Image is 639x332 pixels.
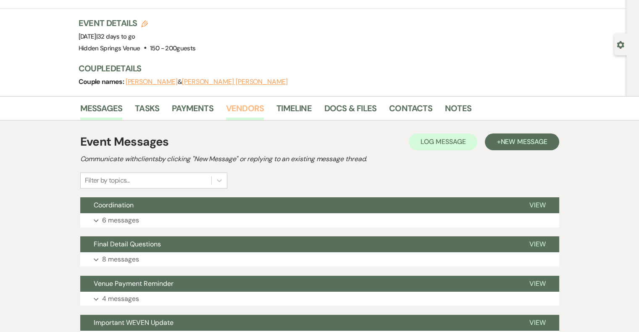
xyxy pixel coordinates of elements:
a: Timeline [276,102,312,120]
button: View [516,315,559,331]
span: [DATE] [79,32,135,41]
span: New Message [500,137,547,146]
h1: Event Messages [80,133,169,151]
span: Final Detail Questions [94,240,161,248]
a: Messages [80,102,123,120]
button: Open lead details [617,40,624,48]
button: Important WEVEN Update [80,315,516,331]
span: 150 - 200 guests [150,44,195,52]
h2: Communicate with clients by clicking "New Message" or replying to an existing message thread. [80,154,559,164]
button: Venue Payment Reminder [80,276,516,292]
span: View [529,240,546,248]
button: Log Message [409,133,477,150]
h3: Couple Details [79,63,549,74]
p: 8 messages [102,254,139,265]
button: Coordination [80,197,516,213]
span: View [529,318,546,327]
a: Vendors [226,102,264,120]
span: & [126,78,288,86]
span: | [96,32,135,41]
span: 32 days to go [97,32,135,41]
span: Important WEVEN Update [94,318,174,327]
button: 8 messages [80,252,559,267]
span: View [529,201,546,209]
span: Log Message [421,137,465,146]
span: Venue Payment Reminder [94,279,174,288]
div: Filter by topics... [85,175,130,186]
a: Docs & Files [324,102,376,120]
button: +New Message [485,133,559,150]
span: Coordination [94,201,134,209]
button: 6 messages [80,213,559,227]
a: Notes [445,102,471,120]
span: View [529,279,546,288]
button: Final Detail Questions [80,236,516,252]
a: Payments [172,102,213,120]
button: View [516,236,559,252]
button: [PERSON_NAME] [PERSON_NAME] [182,78,288,85]
button: View [516,197,559,213]
span: Hidden Springs Venue [79,44,140,52]
button: [PERSON_NAME] [126,78,178,85]
a: Tasks [135,102,159,120]
a: Contacts [389,102,432,120]
button: 4 messages [80,292,559,306]
span: Couple names: [79,77,126,86]
h3: Event Details [79,17,196,29]
button: View [516,276,559,292]
p: 6 messages [102,215,139,226]
p: 4 messages [102,293,139,304]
